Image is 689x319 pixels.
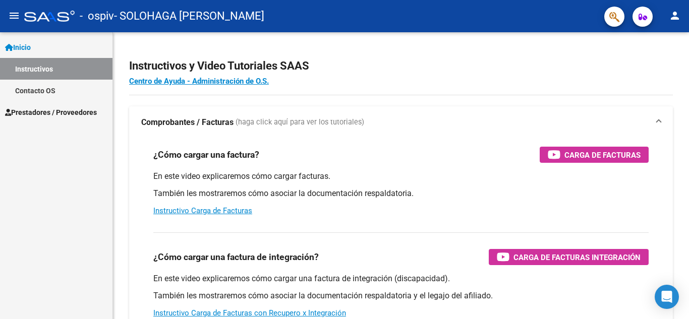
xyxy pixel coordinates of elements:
span: (haga click aquí para ver los tutoriales) [236,117,364,128]
mat-icon: person [669,10,681,22]
a: Instructivo Carga de Facturas con Recupero x Integración [153,308,346,317]
h3: ¿Cómo cargar una factura de integración? [153,250,319,264]
p: En este video explicaremos cómo cargar una factura de integración (discapacidad). [153,273,649,284]
h3: ¿Cómo cargar una factura? [153,148,259,162]
div: Open Intercom Messenger [655,285,679,309]
button: Carga de Facturas Integración [489,249,649,265]
p: También les mostraremos cómo asociar la documentación respaldatoria y el legajo del afiliado. [153,290,649,301]
span: Carga de Facturas Integración [513,251,641,264]
span: Prestadores / Proveedores [5,107,97,118]
a: Centro de Ayuda - Administración de O.S. [129,77,269,86]
span: Carga de Facturas [564,149,641,161]
p: En este video explicaremos cómo cargar facturas. [153,171,649,182]
p: También les mostraremos cómo asociar la documentación respaldatoria. [153,188,649,199]
strong: Comprobantes / Facturas [141,117,234,128]
a: Instructivo Carga de Facturas [153,206,252,215]
span: - SOLOHAGA [PERSON_NAME] [114,5,264,27]
mat-icon: menu [8,10,20,22]
span: Inicio [5,42,31,53]
span: - ospiv [80,5,114,27]
button: Carga de Facturas [540,147,649,163]
h2: Instructivos y Video Tutoriales SAAS [129,56,673,76]
mat-expansion-panel-header: Comprobantes / Facturas (haga click aquí para ver los tutoriales) [129,106,673,139]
